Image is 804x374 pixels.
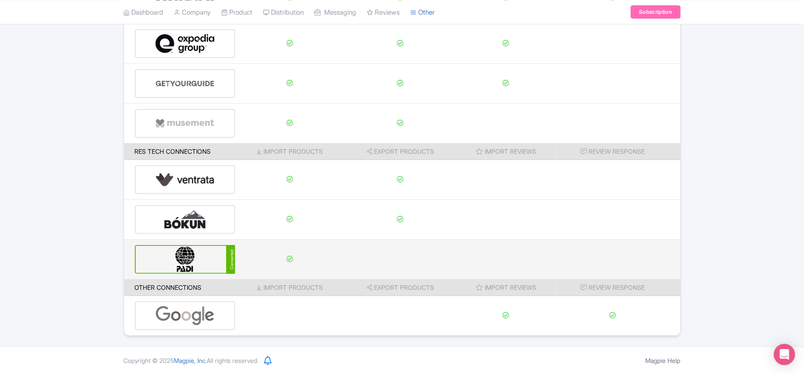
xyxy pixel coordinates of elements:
th: Other Connections [124,279,235,296]
a: Magpie Help [646,357,681,364]
img: ventrata-b8ee9d388f52bb9ce077e58fa33de912.svg [155,166,215,193]
img: padi-d8839556b6cfbd2c30d3e47ef5cc6c4e.svg [155,246,215,273]
div: Connected [226,245,235,274]
th: Res Tech Connections [124,143,235,160]
th: Import Products [235,279,345,296]
th: Export Products [345,143,456,160]
img: musement-dad6797fd076d4ac540800b229e01643.svg [155,110,215,137]
th: Import Reviews [456,279,556,296]
div: Open Intercom Messenger [774,344,795,365]
th: Review Response [556,279,680,296]
th: Review Response [556,143,680,160]
a: Connected [135,245,235,274]
img: google-96de159c2084212d3cdd3c2fb262314c.svg [155,302,215,329]
a: Subscription [631,5,680,19]
th: Export Products [345,279,456,296]
th: Import Reviews [456,143,556,160]
img: bokun-9d666bd0d1b458dbc8a9c3d52590ba5a.svg [155,206,215,233]
th: Import Products [235,143,345,160]
div: Copyright © 2025 All rights reserved. [118,356,264,365]
img: get_your_guide-5a6366678479520ec94e3f9d2b9f304b.svg [155,70,215,97]
span: Magpie, Inc. [174,357,207,364]
img: expedia-9e2f273c8342058d41d2cc231867de8b.svg [155,30,215,57]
